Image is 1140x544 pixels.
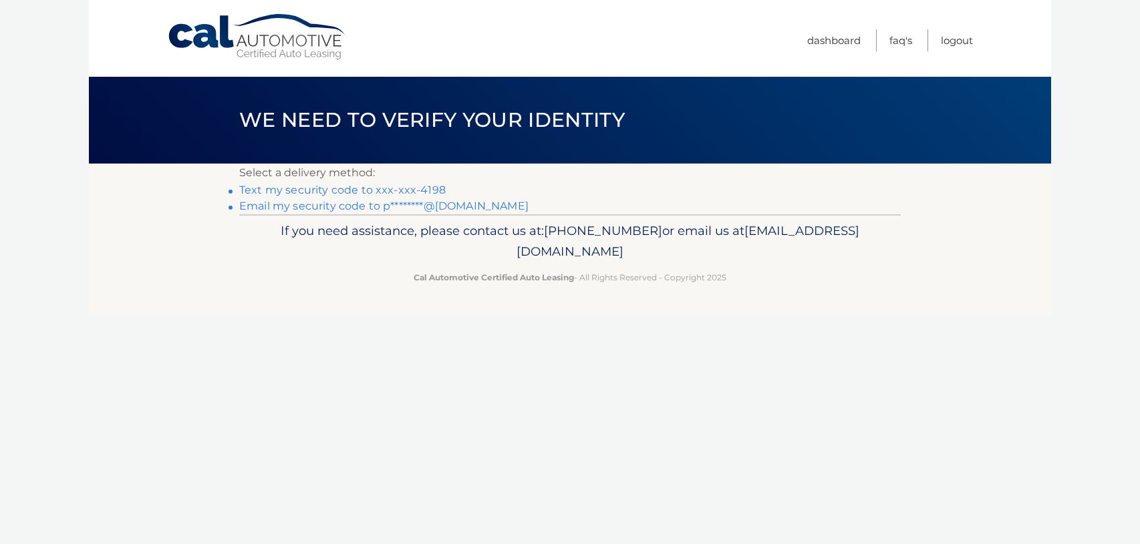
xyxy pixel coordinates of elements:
span: [PHONE_NUMBER] [544,223,662,238]
a: Logout [941,29,973,51]
p: - All Rights Reserved - Copyright 2025 [248,270,892,284]
p: Select a delivery method: [239,164,901,182]
a: FAQ's [889,29,912,51]
strong: Cal Automotive Certified Auto Leasing [414,272,574,282]
p: If you need assistance, please contact us at: or email us at [248,220,892,263]
span: We need to verify your identity [239,107,625,132]
a: Cal Automotive [167,13,347,61]
a: Dashboard [807,29,861,51]
a: Text my security code to xxx-xxx-4198 [239,184,446,196]
a: Email my security code to p********@[DOMAIN_NAME] [239,200,529,212]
